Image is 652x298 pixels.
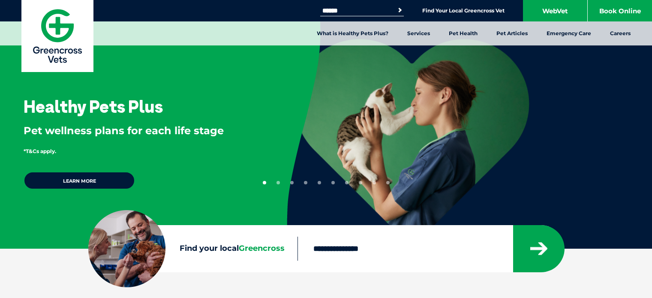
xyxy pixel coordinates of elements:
[263,181,266,184] button: 1 of 10
[359,181,362,184] button: 8 of 10
[307,21,398,45] a: What is Healthy Pets Plus?
[24,172,135,190] a: Learn more
[318,181,321,184] button: 5 of 10
[276,181,280,184] button: 2 of 10
[373,181,376,184] button: 9 of 10
[290,181,294,184] button: 3 of 10
[398,21,439,45] a: Services
[24,148,56,154] span: *T&Cs apply.
[386,181,390,184] button: 10 of 10
[422,7,505,14] a: Find Your Local Greencross Vet
[88,242,297,255] label: Find your local
[24,98,163,115] h3: Healthy Pets Plus
[331,181,335,184] button: 6 of 10
[537,21,601,45] a: Emergency Care
[239,244,285,253] span: Greencross
[439,21,487,45] a: Pet Health
[487,21,537,45] a: Pet Articles
[601,21,640,45] a: Careers
[396,6,404,15] button: Search
[304,181,307,184] button: 4 of 10
[24,123,259,138] p: Pet wellness plans for each life stage
[345,181,349,184] button: 7 of 10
